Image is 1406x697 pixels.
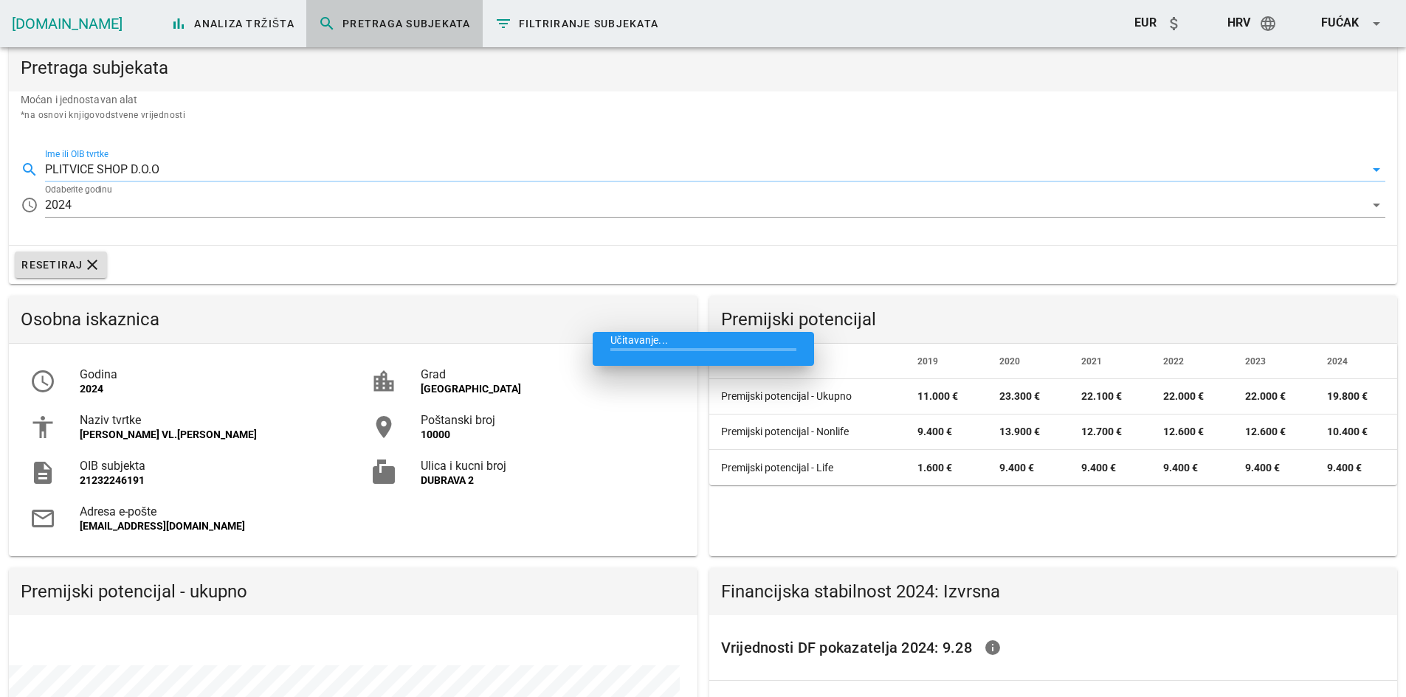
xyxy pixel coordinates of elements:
[80,367,335,381] div: Godina
[170,15,294,32] span: Analiza tržišta
[21,196,38,214] i: access_time
[421,459,676,473] div: Ulica i kucni broj
[1233,344,1315,379] th: 2023
[9,296,697,343] div: Osobna iskaznica
[494,15,659,32] span: Filtriranje subjekata
[318,15,471,32] span: Pretraga subjekata
[1151,379,1233,415] td: 22.000 €
[421,474,676,487] div: DUBRAVA 2
[906,450,988,485] td: 1.600 €
[1315,379,1397,415] td: 19.800 €
[80,459,335,473] div: OIB subjekta
[1327,356,1348,367] span: 2024
[1315,344,1397,379] th: 2024
[80,429,335,441] div: [PERSON_NAME] VL.[PERSON_NAME]
[80,504,335,519] div: Adresa e-pošte
[170,15,187,32] i: bar_chart
[988,344,1069,379] th: 2020
[709,568,1398,615] div: Financijska stabilnost 2024: Izvrsna
[984,639,1002,656] i: info
[421,429,676,441] div: 10000
[80,413,335,427] div: Naziv tvrtke
[80,474,335,487] div: 21232246191
[1368,15,1385,32] i: arrow_drop_down
[30,414,56,440] i: accessibility
[1069,415,1151,450] td: 12.700 €
[1151,450,1233,485] td: 9.400 €
[593,332,814,366] div: Učitavanje...
[30,368,56,395] i: access_time
[45,193,1385,217] div: Odaberite godinu2024
[21,108,1385,122] div: *na osnovi knjigovodstvene vrijednosti
[709,379,906,415] td: Premijski potencijal - Ukupno
[709,296,1398,343] div: Premijski potencijal
[906,379,988,415] td: 11.000 €
[906,415,988,450] td: 9.400 €
[1163,356,1184,367] span: 2022
[45,184,112,195] label: Odaberite godinu
[988,379,1069,415] td: 23.300 €
[80,383,335,395] div: 2024
[1069,344,1151,379] th: 2021
[999,356,1020,367] span: 2020
[45,158,1365,181] input: Počnite upisivati za pretragu
[709,615,1398,680] div: Vrijednosti DF pokazatelja 2024: 9.28
[45,198,72,212] div: 2024
[1227,15,1250,30] span: hrv
[1081,356,1102,367] span: 2021
[1165,15,1183,32] i: attach_money
[1134,15,1157,30] span: EUR
[917,356,938,367] span: 2019
[1368,161,1385,178] i: arrow_drop_down
[318,15,336,32] i: search
[1069,450,1151,485] td: 9.400 €
[1321,15,1359,30] span: Fućak
[1315,415,1397,450] td: 10.400 €
[1259,15,1277,32] i: language
[421,383,676,395] div: [GEOGRAPHIC_DATA]
[709,450,906,485] td: Premijski potencijal - Life
[1151,344,1233,379] th: 2022
[494,15,512,32] i: filter_list
[709,415,906,450] td: Premijski potencijal - Nonlife
[12,15,123,32] a: [DOMAIN_NAME]
[21,256,101,274] span: Resetiraj
[45,149,108,160] label: Ime ili OIB tvrtke
[421,413,676,427] div: Poštanski broj
[9,44,1397,91] div: Pretraga subjekata
[371,414,397,440] i: room
[1233,379,1315,415] td: 22.000 €
[906,344,988,379] th: 2019
[21,161,38,178] i: search
[1368,196,1385,214] i: arrow_drop_down
[30,505,56,532] i: mail_outline
[371,460,397,486] i: markunread_mailbox
[1245,356,1266,367] span: 2023
[421,367,676,381] div: Grad
[988,450,1069,485] td: 9.400 €
[371,368,397,395] i: location_city
[1069,379,1151,415] td: 22.100 €
[80,520,335,533] div: [EMAIL_ADDRESS][DOMAIN_NAME]
[1233,450,1315,485] td: 9.400 €
[9,91,1397,134] div: Moćan i jednostavan alat
[988,415,1069,450] td: 13.900 €
[15,252,107,278] button: Resetiraj
[1315,450,1397,485] td: 9.400 €
[1151,415,1233,450] td: 12.600 €
[9,568,697,615] div: Premijski potencijal - ukupno
[30,460,56,486] i: description
[83,256,101,274] i: clear
[1233,415,1315,450] td: 12.600 €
